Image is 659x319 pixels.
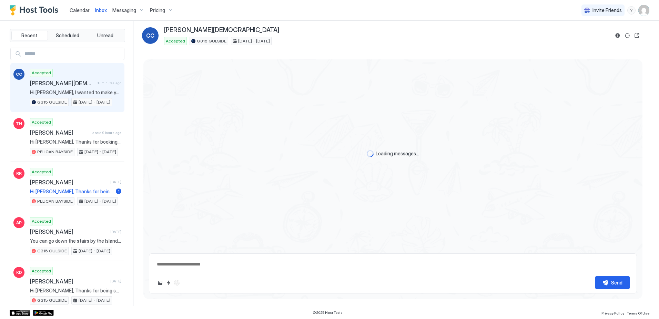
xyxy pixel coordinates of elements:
[10,5,61,16] a: Host Tools Logo
[97,32,113,39] span: Unread
[16,120,22,127] span: TH
[10,29,125,42] div: tab-group
[146,31,154,40] span: CC
[32,218,51,224] span: Accepted
[313,310,343,315] span: © 2025 Host Tools
[97,81,121,85] span: 33 minutes ago
[110,180,121,184] span: [DATE]
[110,279,121,283] span: [DATE]
[56,32,79,39] span: Scheduled
[79,99,110,105] span: [DATE] - [DATE]
[601,311,624,315] span: Privacy Policy
[30,80,94,87] span: [PERSON_NAME][DEMOGRAPHIC_DATA]
[614,31,622,40] button: Reservation information
[30,179,108,186] span: [PERSON_NAME]
[164,26,279,34] span: [PERSON_NAME][DEMOGRAPHIC_DATA]
[37,248,67,254] span: G315 GULSIDE
[118,189,120,194] span: 1
[638,5,649,16] div: User profile
[70,7,90,13] span: Calendar
[30,228,108,235] span: [PERSON_NAME]
[611,279,622,286] div: Send
[30,129,90,136] span: [PERSON_NAME]
[197,38,226,44] span: G315 GULSIDE
[87,31,123,40] button: Unread
[22,48,124,60] input: Input Field
[110,230,121,234] span: [DATE]
[30,139,121,145] span: Hi [PERSON_NAME], Thanks for booking our place. I'll send you more details including check-in ins...
[11,31,48,40] button: Recent
[79,248,110,254] span: [DATE] - [DATE]
[164,279,173,287] button: Quick reply
[33,310,54,316] a: Google Play Store
[30,278,108,285] span: [PERSON_NAME]
[627,311,649,315] span: Terms Of Use
[10,310,30,316] a: App Store
[16,71,22,77] span: CC
[16,269,22,275] span: KD
[633,31,641,40] button: Open reservation
[592,7,622,13] span: Invite Friends
[70,7,90,14] a: Calendar
[30,288,121,294] span: Hi [PERSON_NAME], Thanks for being such a great guest. We left you a 5-star review and if you enj...
[32,119,51,125] span: Accepted
[37,149,73,155] span: PELICAN BAYSIDE
[30,188,113,195] span: Hi [PERSON_NAME], Thanks for being such a great guest, we left you a 5-star review and if you enj...
[16,170,22,176] span: RR
[95,7,107,13] span: Inbox
[37,198,73,204] span: PELICAN BAYSIDE
[79,297,110,303] span: [DATE] - [DATE]
[84,198,116,204] span: [DATE] - [DATE]
[84,149,116,155] span: [DATE] - [DATE]
[37,99,67,105] span: G315 GULSIDE
[627,6,636,14] div: menu
[30,89,121,96] span: Hi [PERSON_NAME], I wanted to make you aware of a notice I just received from the HOA: Unit Entry...
[150,7,165,13] span: Pricing
[623,31,631,40] button: Sync reservation
[601,309,624,316] a: Privacy Policy
[112,7,136,13] span: Messaging
[32,169,51,175] span: Accepted
[627,309,649,316] a: Terms Of Use
[166,38,185,44] span: Accepted
[30,238,121,244] span: You can go down the stairs by the Island hotel and get there that way, or go to the first floor a...
[32,268,51,274] span: Accepted
[92,130,121,135] span: about 9 hours ago
[37,297,67,303] span: G315 GULSIDE
[95,7,107,14] a: Inbox
[367,150,374,157] div: loading
[21,32,38,39] span: Recent
[32,70,51,76] span: Accepted
[376,151,419,157] span: Loading messages...
[16,220,22,226] span: AP
[238,38,270,44] span: [DATE] - [DATE]
[156,279,164,287] button: Upload image
[49,31,86,40] button: Scheduled
[595,276,630,289] button: Send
